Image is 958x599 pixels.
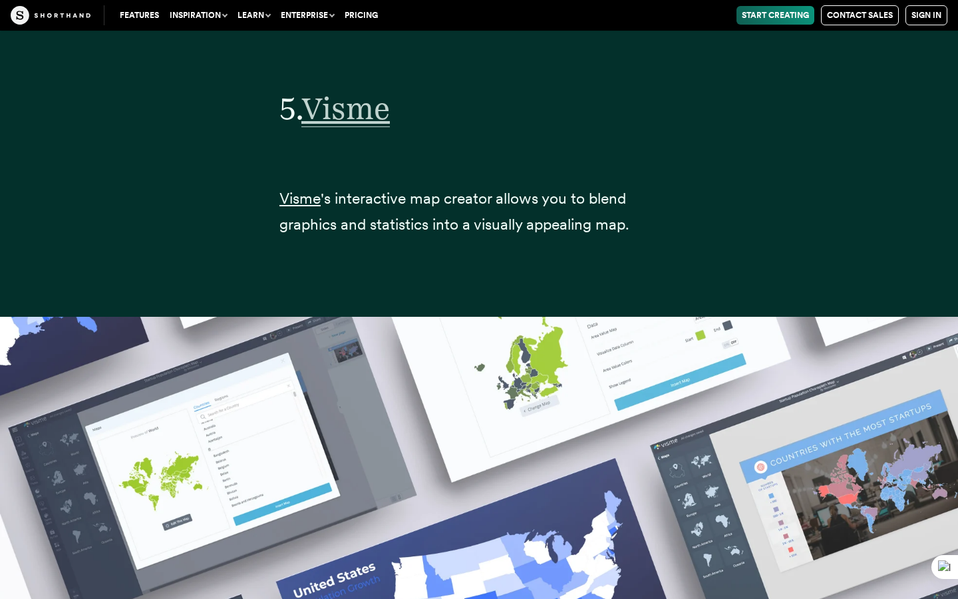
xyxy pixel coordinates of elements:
[232,6,275,25] button: Learn
[11,6,90,25] img: The Craft
[301,90,390,126] a: Visme
[821,5,899,25] a: Contact Sales
[275,6,339,25] button: Enterprise
[114,6,164,25] a: Features
[339,6,383,25] a: Pricing
[279,189,321,208] a: Visme
[736,6,814,25] a: Start Creating
[279,189,629,234] span: 's interactive map creator allows you to blend graphics and statistics into a visually appealing ...
[905,5,947,25] a: Sign in
[164,6,232,25] button: Inspiration
[301,90,390,127] span: Visme
[279,90,301,126] span: 5.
